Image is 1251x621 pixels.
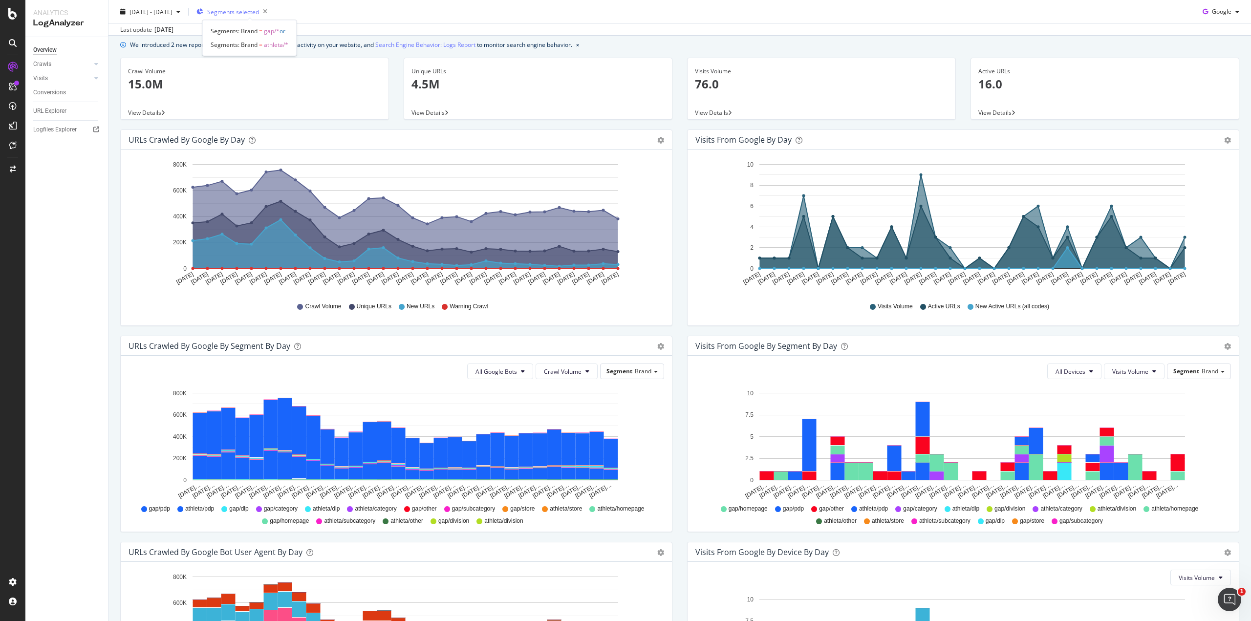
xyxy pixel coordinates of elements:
[606,367,632,375] span: Segment
[411,108,445,117] span: View Details
[390,517,423,525] span: athleta/other
[259,27,262,35] span: =
[872,517,904,525] span: athleta/store
[1218,588,1241,611] iframe: Intercom live chat
[128,67,381,76] div: Crawl Volume
[878,302,913,311] span: Visits Volume
[33,106,101,116] a: URL Explorer
[527,271,546,286] text: [DATE]
[742,271,761,286] text: [DATE]
[695,135,792,145] div: Visits from Google by day
[1224,137,1231,144] div: gear
[324,517,375,525] span: athleta/subcategory
[305,302,341,311] span: Crawl Volume
[264,27,280,35] span: gap/*
[657,137,664,144] div: gear
[844,271,864,286] text: [DATE]
[452,505,496,513] span: gap/subcategory
[750,182,754,189] text: 8
[952,505,979,513] span: athleta/dlp
[292,271,312,286] text: [DATE]
[407,302,434,311] span: New URLs
[556,271,576,286] text: [DATE]
[154,25,173,34] div: [DATE]
[695,157,1228,293] div: A chart.
[874,271,893,286] text: [DATE]
[173,411,187,418] text: 600K
[129,157,661,293] div: A chart.
[1123,271,1143,286] text: [DATE]
[695,387,1228,500] svg: A chart.
[1199,4,1243,20] button: Google
[635,367,651,375] span: Brand
[1108,271,1128,286] text: [DATE]
[1224,343,1231,350] div: gear
[819,505,844,513] span: gap/other
[756,271,776,286] text: [DATE]
[173,455,187,462] text: 200K
[729,505,768,513] span: gap/homepage
[786,271,805,286] text: [DATE]
[129,387,661,500] svg: A chart.
[412,505,437,513] span: gap/other
[574,38,582,52] button: close banner
[597,505,644,513] span: athleta/homepage
[1006,271,1025,286] text: [DATE]
[544,367,582,376] span: Crawl Volume
[747,390,754,397] text: 10
[270,517,309,525] span: gap/homepage
[183,477,187,484] text: 0
[357,302,391,311] span: Unique URLs
[263,271,282,286] text: [DATE]
[1202,367,1218,375] span: Brand
[1047,364,1101,379] button: All Devices
[657,549,664,556] div: gear
[585,271,605,286] text: [DATE]
[695,76,948,92] p: 76.0
[467,364,533,379] button: All Google Bots
[1173,367,1199,375] span: Segment
[468,271,488,286] text: [DATE]
[366,271,385,286] text: [DATE]
[600,271,620,286] text: [DATE]
[976,271,996,286] text: [DATE]
[130,40,572,50] div: We introduced 2 new report templates: to track AI bot activity on your website, and to monitor se...
[830,271,849,286] text: [DATE]
[33,73,91,84] a: Visits
[204,271,224,286] text: [DATE]
[173,161,187,168] text: 800K
[747,596,754,603] text: 10
[483,271,502,286] text: [DATE]
[994,505,1025,513] span: gap/division
[33,87,66,98] div: Conversions
[149,505,170,513] span: gap/pdp
[128,108,161,117] span: View Details
[173,390,187,397] text: 800K
[33,106,66,116] div: URL Explorer
[919,517,971,525] span: athleta/subcategory
[33,73,48,84] div: Visits
[351,271,370,286] text: [DATE]
[695,341,837,351] div: Visits from Google By Segment By Day
[410,271,429,286] text: [DATE]
[750,244,754,251] text: 2
[928,302,960,311] span: Active URLs
[33,125,101,135] a: Logfiles Explorer
[453,271,473,286] text: [DATE]
[962,271,981,286] text: [DATE]
[978,76,1231,92] p: 16.0
[750,477,754,484] text: 0
[978,67,1231,76] div: Active URLs
[1138,271,1157,286] text: [DATE]
[745,411,754,418] text: 7.5
[1035,271,1055,286] text: [DATE]
[1212,7,1231,16] span: Google
[510,505,535,513] span: gap/store
[815,271,835,286] text: [DATE]
[475,367,517,376] span: All Google Bots
[1056,367,1085,376] span: All Devices
[800,271,820,286] text: [DATE]
[695,67,948,76] div: Visits Volume
[185,505,214,513] span: athleta/pdp
[1224,549,1231,556] div: gear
